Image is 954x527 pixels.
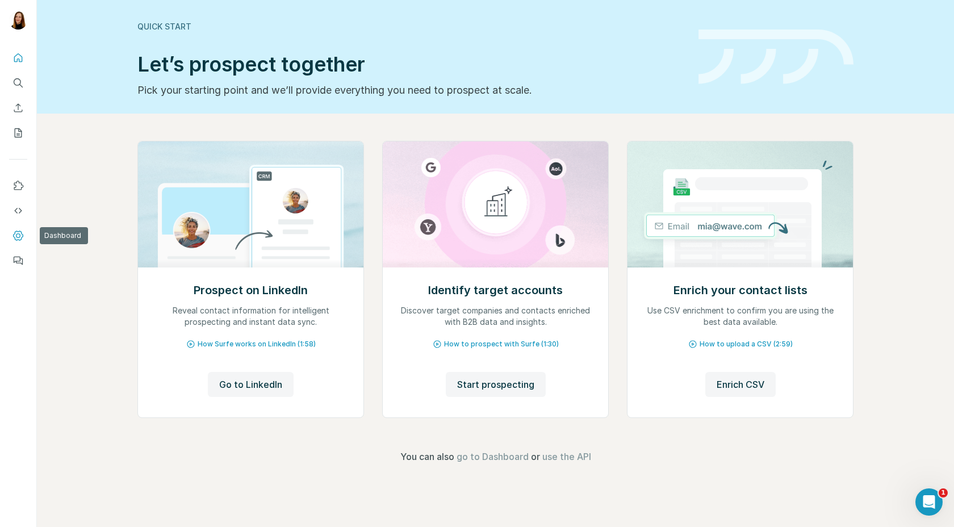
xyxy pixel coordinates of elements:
[9,250,27,271] button: Feedback
[639,305,842,328] p: Use CSV enrichment to confirm you are using the best data available.
[705,372,776,397] button: Enrich CSV
[939,488,948,497] span: 1
[444,339,559,349] span: How to prospect with Surfe (1:30)
[531,450,540,463] span: or
[542,450,591,463] button: use the API
[673,282,807,298] h2: Enrich your contact lists
[698,30,853,85] img: banner
[9,11,27,30] img: Avatar
[915,488,943,516] iframe: Intercom live chat
[9,225,27,246] button: Dashboard
[700,339,793,349] span: How to upload a CSV (2:59)
[194,282,308,298] h2: Prospect on LinkedIn
[219,378,282,391] span: Go to LinkedIn
[137,82,685,98] p: Pick your starting point and we’ll provide everything you need to prospect at scale.
[9,123,27,143] button: My lists
[428,282,563,298] h2: Identify target accounts
[137,21,685,32] div: Quick start
[446,372,546,397] button: Start prospecting
[400,450,454,463] span: You can also
[9,200,27,221] button: Use Surfe API
[627,141,853,267] img: Enrich your contact lists
[208,372,294,397] button: Go to LinkedIn
[9,48,27,68] button: Quick start
[137,141,364,267] img: Prospect on LinkedIn
[9,73,27,93] button: Search
[382,141,609,267] img: Identify target accounts
[717,378,764,391] span: Enrich CSV
[9,175,27,196] button: Use Surfe on LinkedIn
[9,98,27,118] button: Enrich CSV
[457,378,534,391] span: Start prospecting
[394,305,597,328] p: Discover target companies and contacts enriched with B2B data and insights.
[457,450,529,463] button: go to Dashboard
[137,53,685,76] h1: Let’s prospect together
[149,305,352,328] p: Reveal contact information for intelligent prospecting and instant data sync.
[198,339,316,349] span: How Surfe works on LinkedIn (1:58)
